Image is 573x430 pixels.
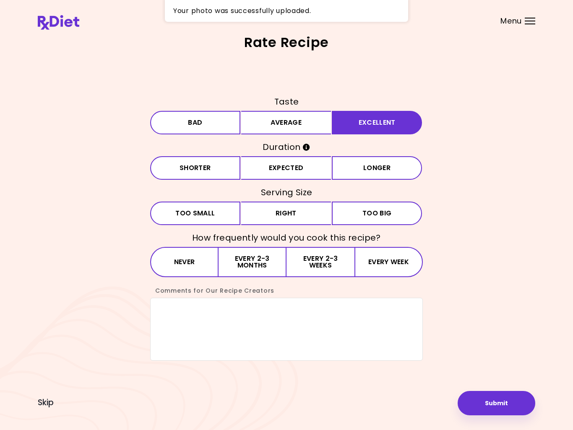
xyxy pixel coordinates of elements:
span: Too small [175,210,215,217]
h3: Duration [150,141,423,154]
span: Too big [362,210,391,217]
button: Expected [241,156,331,180]
button: Too big [332,202,422,225]
button: Submit [458,391,535,415]
h3: How frequently would you cook this recipe? [150,231,423,245]
button: Skip [38,398,54,407]
button: Right [241,202,331,225]
h2: Rate Recipe [38,36,535,49]
button: Too small [150,202,240,225]
span: Menu [500,17,522,25]
button: Longer [332,156,422,180]
button: Every 2-3 months [219,247,286,277]
i: Info [303,144,310,151]
button: Every 2-3 weeks [286,247,354,277]
label: Comments for Our Recipe Creators [150,286,274,295]
h3: Serving Size [150,186,423,199]
button: Never [150,247,219,277]
h3: Taste [150,95,423,109]
img: RxDiet [38,15,79,30]
button: Bad [150,111,240,134]
button: Every week [354,247,423,277]
button: Excellent [332,111,422,134]
button: Shorter [150,156,240,180]
button: Average [241,111,331,134]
